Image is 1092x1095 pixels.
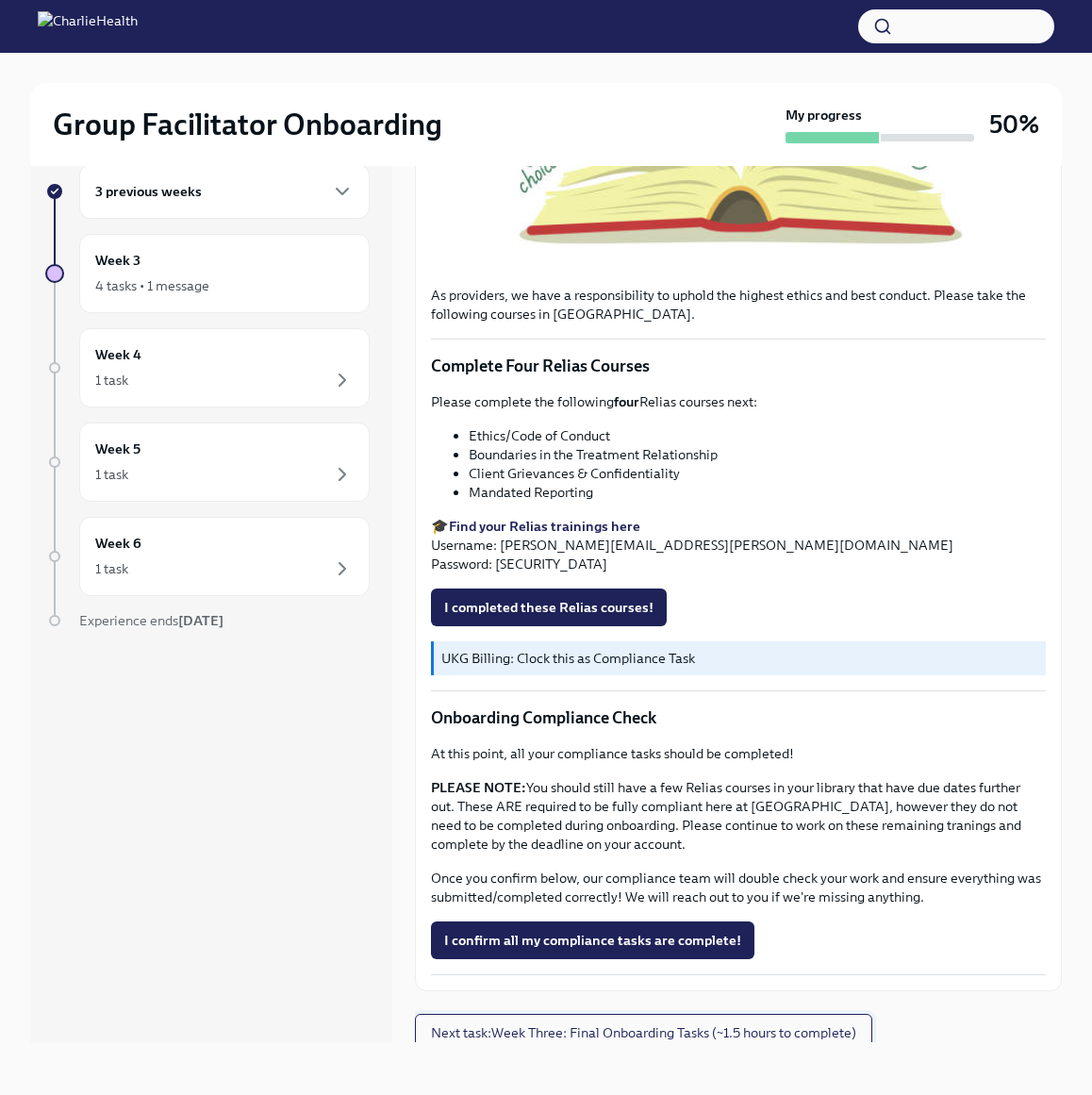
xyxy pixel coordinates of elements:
[95,344,141,365] h6: Week 4
[79,612,223,629] span: Experience ends
[95,559,128,578] div: 1 task
[38,11,138,41] img: CharlieHealth
[95,181,202,202] h6: 3 previous weeks
[95,250,141,271] h6: Week 3
[431,744,1046,763] p: At this point, all your compliance tasks should be completed!
[431,286,1046,324] p: As providers, we have a responsibility to uphold the highest ethics and best conduct. Please take...
[444,931,741,950] span: I confirm all my compliance tasks are complete!
[178,612,223,629] strong: [DATE]
[431,1023,856,1042] span: Next task : Week Three: Final Onboarding Tasks (~1.5 hours to complete)
[989,108,1039,141] h3: 50%
[614,393,639,410] strong: four
[53,106,442,143] h2: Group Facilitator Onboarding
[449,518,640,535] a: Find your Relias trainings here
[45,517,370,596] a: Week 61 task
[45,423,370,502] a: Week 51 task
[441,649,1038,668] p: UKG Billing: Clock this as Compliance Task
[431,921,754,959] button: I confirm all my compliance tasks are complete!
[469,426,1046,445] li: Ethics/Code of Conduct
[95,465,128,484] div: 1 task
[95,276,209,295] div: 4 tasks • 1 message
[469,483,1046,502] li: Mandated Reporting
[431,778,1046,854] p: You should still have a few Relias courses in your library that have due dates further out. These...
[469,445,1046,464] li: Boundaries in the Treatment Relationship
[431,589,667,626] button: I completed these Relias courses!
[431,355,1046,377] p: Complete Four Relias Courses
[45,234,370,313] a: Week 34 tasks • 1 message
[79,164,370,219] div: 3 previous weeks
[444,598,654,617] span: I completed these Relias courses!
[415,1014,872,1052] button: Next task:Week Three: Final Onboarding Tasks (~1.5 hours to complete)
[95,533,141,554] h6: Week 6
[786,106,862,124] strong: My progress
[95,439,141,459] h6: Week 5
[431,517,1046,573] p: 🎓 Username: [PERSON_NAME][EMAIL_ADDRESS][PERSON_NAME][DOMAIN_NAME] Password: [SECURITY_DATA]
[431,869,1046,906] p: Once you confirm below, our compliance team will double check your work and ensure everything was...
[469,464,1046,483] li: Client Grievances & Confidentiality
[431,779,526,796] strong: PLEASE NOTE:
[431,392,1046,411] p: Please complete the following Relias courses next:
[45,328,370,407] a: Week 41 task
[95,371,128,390] div: 1 task
[431,706,1046,729] p: Onboarding Compliance Check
